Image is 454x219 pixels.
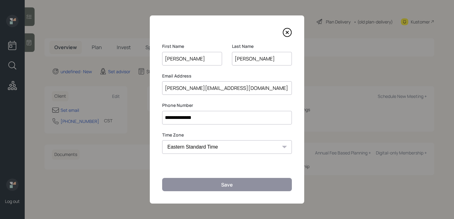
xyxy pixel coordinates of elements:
label: Phone Number [162,102,292,108]
label: Email Address [162,73,292,79]
label: First Name [162,43,222,49]
div: Save [221,181,233,188]
label: Last Name [232,43,292,49]
label: Time Zone [162,132,292,138]
button: Save [162,178,292,191]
